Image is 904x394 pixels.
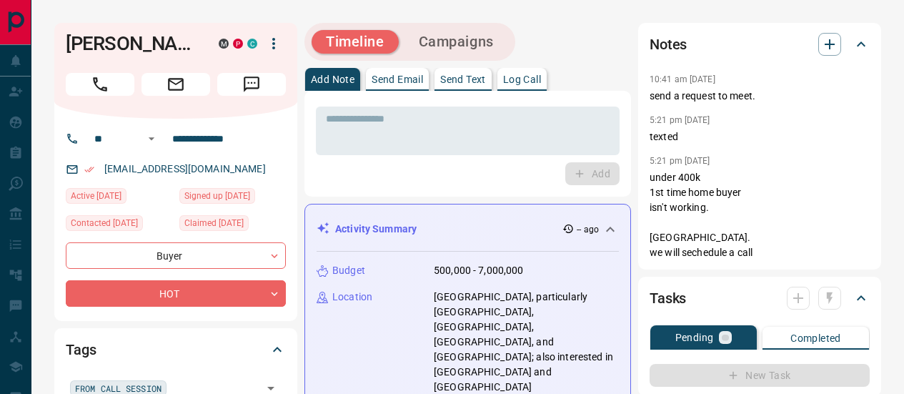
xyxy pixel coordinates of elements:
[650,27,870,61] div: Notes
[143,130,160,147] button: Open
[404,30,508,54] button: Campaigns
[503,74,541,84] p: Log Call
[66,32,197,55] h1: [PERSON_NAME]
[332,290,372,305] p: Location
[71,189,121,203] span: Active [DATE]
[66,73,134,96] span: Call
[650,33,687,56] h2: Notes
[317,216,619,242] div: Activity Summary-- ago
[675,333,714,343] p: Pending
[650,156,710,166] p: 5:21 pm [DATE]
[184,216,244,230] span: Claimed [DATE]
[66,188,172,208] div: Mon Aug 04 2025
[440,74,486,84] p: Send Text
[233,39,243,49] div: property.ca
[650,115,710,125] p: 5:21 pm [DATE]
[179,215,286,235] div: Thu Jul 17 2025
[217,73,286,96] span: Message
[332,263,365,278] p: Budget
[66,280,286,307] div: HOT
[84,164,94,174] svg: Email Verified
[650,170,870,260] p: under 400k 1st time home buyer isn't working. [GEOGRAPHIC_DATA]. we will sechedule a call
[179,188,286,208] div: Sun May 10 2020
[312,30,399,54] button: Timeline
[650,287,686,310] h2: Tasks
[650,89,870,104] p: send a request to meet.
[184,189,250,203] span: Signed up [DATE]
[790,333,841,343] p: Completed
[650,129,870,144] p: texted
[247,39,257,49] div: condos.ca
[66,338,96,361] h2: Tags
[372,74,423,84] p: Send Email
[650,281,870,315] div: Tasks
[66,215,172,235] div: Thu Jan 27 2022
[311,74,354,84] p: Add Note
[66,333,286,367] div: Tags
[104,163,266,174] a: [EMAIL_ADDRESS][DOMAIN_NAME]
[141,73,210,96] span: Email
[66,242,286,269] div: Buyer
[577,223,599,236] p: -- ago
[71,216,138,230] span: Contacted [DATE]
[335,222,417,237] p: Activity Summary
[650,74,715,84] p: 10:41 am [DATE]
[434,263,524,278] p: 500,000 - 7,000,000
[219,39,229,49] div: mrloft.ca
